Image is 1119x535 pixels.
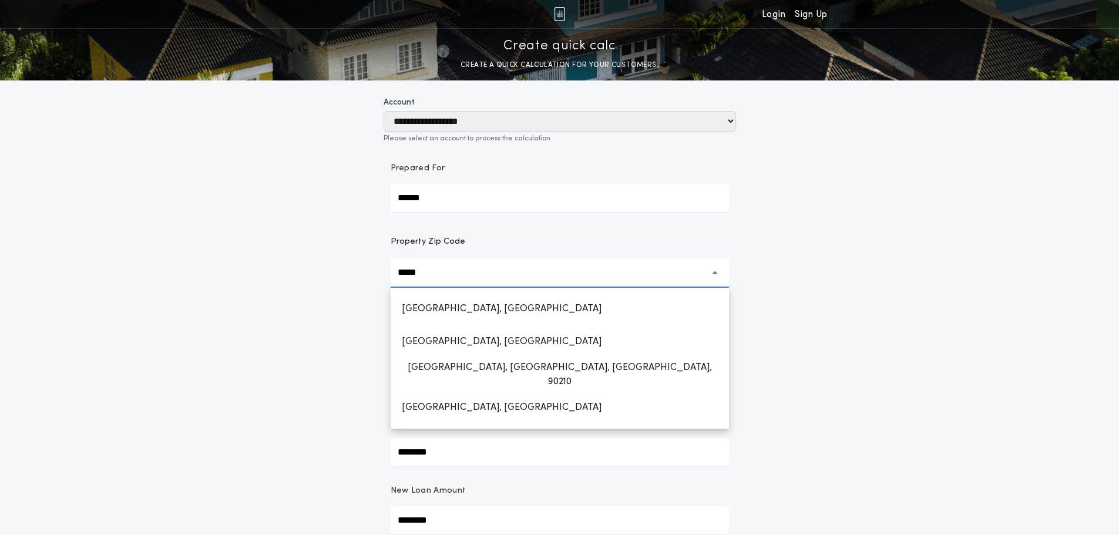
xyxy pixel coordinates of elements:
[461,59,658,71] p: CREATE A QUICK CALCULATION FOR YOUR CUSTOMERS.
[391,184,729,212] input: Prepared For
[391,163,445,174] p: Prepared For
[503,37,616,56] p: Create quick calc
[391,506,729,534] input: New Loan Amount
[391,485,466,497] p: New Loan Amount
[554,7,565,21] img: img
[392,393,611,422] h1: [GEOGRAPHIC_DATA], [GEOGRAPHIC_DATA]
[384,134,736,143] p: Please select an account to process the calculation
[392,361,727,389] h1: [GEOGRAPHIC_DATA], [GEOGRAPHIC_DATA], [GEOGRAPHIC_DATA], 90210
[391,358,729,391] button: [GEOGRAPHIC_DATA], [GEOGRAPHIC_DATA], [GEOGRAPHIC_DATA], 90210
[391,292,729,325] button: [GEOGRAPHIC_DATA], [GEOGRAPHIC_DATA]
[391,391,729,424] button: [GEOGRAPHIC_DATA], [GEOGRAPHIC_DATA]
[391,235,465,249] label: Property Zip Code
[392,295,611,323] h1: [GEOGRAPHIC_DATA], [GEOGRAPHIC_DATA]
[391,438,729,466] input: Sale Price
[384,97,736,109] label: Account
[391,325,729,358] button: [GEOGRAPHIC_DATA], [GEOGRAPHIC_DATA]
[392,328,611,356] h1: [GEOGRAPHIC_DATA], [GEOGRAPHIC_DATA]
